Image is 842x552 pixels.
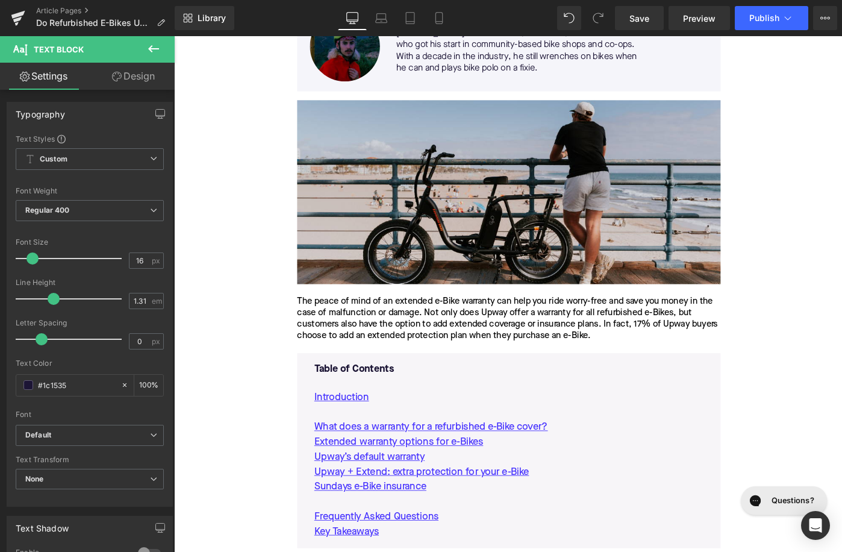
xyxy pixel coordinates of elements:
img: Boardwalk Rad Runner electric bike and rider [134,70,596,271]
span: Preview [683,12,716,25]
button: More [813,6,837,30]
span: px [152,337,162,345]
input: Color [38,378,115,392]
i: Default [25,430,51,441]
b: Regular 400 [25,205,70,215]
iframe: Gorgias live chat messenger [613,487,717,527]
a: Sundays e-Bike insurance [153,484,275,500]
a: Upway’s default warranty [153,451,273,468]
div: Text Styles [16,134,164,143]
div: Font Size [16,238,164,246]
font: Table of Contents [153,358,240,369]
div: Text Transform [16,456,164,464]
a: Mobile [425,6,454,30]
span: Text Block [34,45,84,54]
a: Article Pages [36,6,175,16]
button: Redo [586,6,610,30]
a: Upway + Extend: extra protection for your e-Bike [153,468,387,484]
div: The peace of mind of an extended e-Bike warranty can help you ride worry-free and save you money ... [134,283,596,334]
div: Open Intercom Messenger [801,511,830,540]
div: Text Shadow [16,516,69,533]
span: px [152,257,162,265]
b: Custom [40,154,67,165]
div: Font Weight [16,187,164,195]
a: What does a warranty for a refurbished e-Bike cover? [153,419,408,435]
a: Frequently Asked Questions [153,516,288,533]
a: Key Takeaways [153,533,223,549]
div: Letter Spacing [16,319,164,327]
div: Text Color [16,359,164,368]
span: Library [198,13,226,24]
span: Publish [749,13,779,23]
a: Tablet [396,6,425,30]
a: Laptop [367,6,396,30]
a: Desktop [338,6,367,30]
button: Undo [557,6,581,30]
span: em [152,297,162,305]
span: Save [629,12,649,25]
a: Design [90,63,177,90]
b: None [25,474,44,483]
a: Extended warranty options for e-Bikes [153,435,337,451]
div: Typography [16,102,65,119]
a: Preview [669,6,730,30]
a: Introduction [153,386,213,403]
button: Publish [735,6,808,30]
div: Line Height [16,278,164,287]
div: Font [16,410,164,419]
div: % [134,375,163,396]
a: New Library [175,6,234,30]
span: Do Refurbished E-Bikes Usually Include Inspection Reports? [36,18,152,28]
